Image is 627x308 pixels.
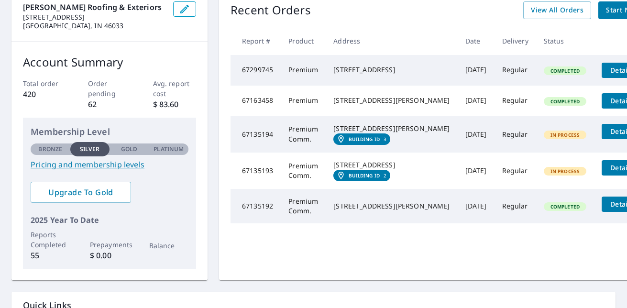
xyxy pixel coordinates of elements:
span: In Process [545,168,586,175]
a: Building ID2 [333,170,390,181]
p: 62 [88,99,132,110]
span: Completed [545,203,585,210]
td: [DATE] [458,55,495,86]
span: Completed [545,67,585,74]
td: Regular [495,189,536,223]
p: 2025 Year To Date [31,214,188,226]
p: Order pending [88,78,132,99]
div: [STREET_ADDRESS][PERSON_NAME] [333,96,450,105]
td: Premium Comm. [281,189,326,223]
p: Total order [23,78,66,88]
p: $ 0.00 [90,250,130,261]
p: Recent Orders [231,1,311,19]
td: Regular [495,55,536,86]
p: Account Summary [23,54,196,71]
span: Completed [545,98,585,105]
p: Bronze [38,145,62,154]
p: Membership Level [31,125,188,138]
div: [STREET_ADDRESS] [333,160,450,170]
td: Premium Comm. [281,153,326,189]
td: Regular [495,86,536,116]
p: [GEOGRAPHIC_DATA], IN 46033 [23,22,165,30]
div: [STREET_ADDRESS][PERSON_NAME] [333,201,450,211]
td: Premium Comm. [281,116,326,153]
td: [DATE] [458,189,495,223]
td: 67163458 [231,86,281,116]
td: Premium [281,55,326,86]
p: 420 [23,88,66,100]
p: [PERSON_NAME] Roofing & Exteriors [23,1,165,13]
a: View All Orders [523,1,591,19]
th: Address [326,27,457,55]
td: [DATE] [458,86,495,116]
p: $ 83.60 [153,99,197,110]
span: View All Orders [531,4,583,16]
th: Date [458,27,495,55]
a: Building ID3 [333,133,390,145]
td: 67135192 [231,189,281,223]
p: Avg. report cost [153,78,197,99]
td: [DATE] [458,116,495,153]
p: Reports Completed [31,230,70,250]
th: Report # [231,27,281,55]
td: Regular [495,116,536,153]
p: Balance [149,241,189,251]
a: Upgrade To Gold [31,182,131,203]
p: Silver [80,145,100,154]
em: Building ID [349,136,380,142]
span: Upgrade To Gold [38,187,123,198]
div: [STREET_ADDRESS] [333,65,450,75]
td: [DATE] [458,153,495,189]
p: 55 [31,250,70,261]
a: Pricing and membership levels [31,159,188,170]
td: Regular [495,153,536,189]
td: 67135194 [231,116,281,153]
p: Gold [121,145,137,154]
p: [STREET_ADDRESS] [23,13,165,22]
p: Prepayments [90,240,130,250]
em: Building ID [349,173,380,178]
p: Platinum [154,145,184,154]
td: 67299745 [231,55,281,86]
td: Premium [281,86,326,116]
th: Status [536,27,594,55]
th: Product [281,27,326,55]
th: Delivery [495,27,536,55]
div: [STREET_ADDRESS][PERSON_NAME] [333,124,450,133]
td: 67135193 [231,153,281,189]
span: In Process [545,132,586,138]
